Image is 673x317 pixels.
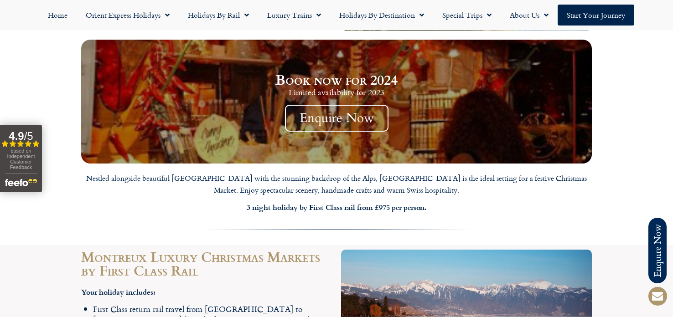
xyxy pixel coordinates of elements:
strong: 3 night holiday by First Class rail from £975 per person. [247,202,427,212]
a: Start your Journey [558,5,634,26]
strong: Your holiday includes: [81,286,155,297]
div: Limited availability for 2023 [97,87,576,97]
nav: Menu [5,5,668,26]
a: Home [39,5,77,26]
a: About Us [501,5,558,26]
h2: Book now for 2024 [97,72,576,87]
span: Enquire Now [285,105,388,132]
a: Holidays by Rail [179,5,258,26]
a: Luxury Trains [258,5,330,26]
a: Book now for 2024 Limited availability for 2023 Enquire Now [81,40,592,164]
h2: Montreux Luxury Christmas Markets by First Class Rail [81,250,332,277]
a: Holidays by Destination [330,5,433,26]
a: Special Trips [433,5,501,26]
p: Nestled alongside beautiful [GEOGRAPHIC_DATA] with the stunning backdrop of the Alps, [GEOGRAPHIC... [81,173,592,196]
a: Orient Express Holidays [77,5,179,26]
